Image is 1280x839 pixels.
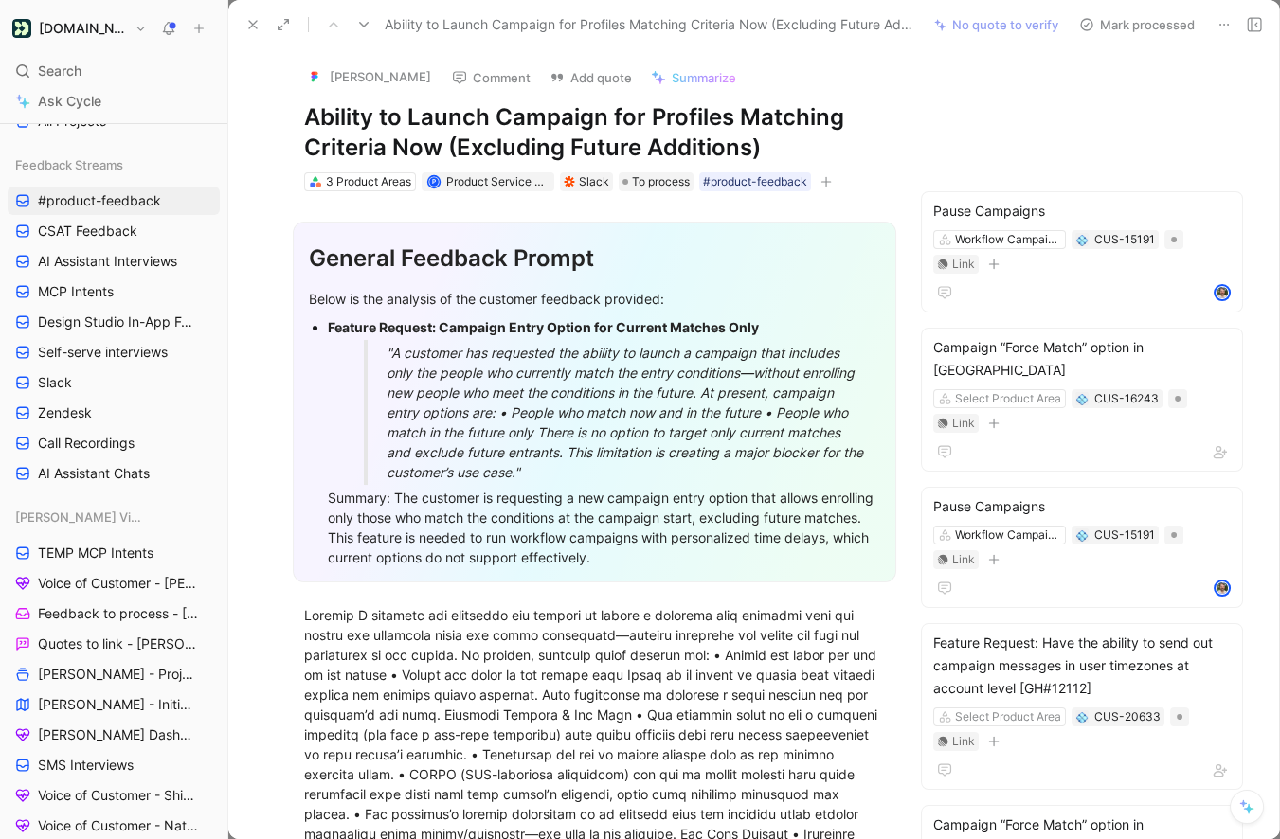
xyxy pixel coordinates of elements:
[642,64,745,91] button: Summarize
[8,277,220,306] a: MCP Intents
[1075,528,1089,542] button: 💠
[8,429,220,457] a: Call Recordings
[1216,286,1229,299] img: avatar
[1216,581,1229,595] img: avatar
[38,464,150,483] span: AI Assistant Chats
[955,707,1061,726] div: Select Product Area
[12,19,31,38] img: Customer.io
[328,488,880,567] div: Summary: The customer is requesting a new campaign entry option that allows enrolling only those ...
[38,816,199,835] span: Voice of Customer - Natural Language
[8,751,220,779] a: SMS Interviews
[955,389,1061,408] div: Select Product Area
[8,569,220,598] a: Voice of Customer - [PERSON_NAME]
[8,151,220,488] div: Feedback Streams#product-feedbackCSAT FeedbackAI Assistant InterviewsMCP IntentsDesign Studio In-...
[38,282,114,301] span: MCP Intents
[38,725,195,744] span: [PERSON_NAME] Dashboard
[38,191,161,210] span: #product-feedback
[619,172,694,191] div: To process
[8,15,152,42] button: Customer.io[DOMAIN_NAME]
[541,64,640,91] button: Add quote
[1076,394,1088,405] img: 💠
[38,434,135,453] span: Call Recordings
[955,230,1061,249] div: Workflow Campaigns
[8,87,220,116] a: Ask Cycle
[304,102,885,163] h1: Ability to Launch Campaign for Profiles Matching Criteria Now (Excluding Future Additions)
[8,690,220,719] a: [PERSON_NAME] - Initiatives
[1075,233,1089,246] button: 💠
[933,200,1231,223] div: Pause Campaigns
[1075,392,1089,405] button: 💠
[15,508,144,527] span: [PERSON_NAME] Views
[38,665,195,684] span: [PERSON_NAME] - Projects
[1071,11,1203,38] button: Mark processed
[385,13,918,36] span: Ability to Launch Campaign for Profiles Matching Criteria Now (Excluding Future Additions)
[1076,712,1088,723] img: 💠
[579,172,609,191] div: Slack
[1094,389,1159,408] div: CUS-16243
[8,599,220,628] a: Feedback to process - [PERSON_NAME]
[1094,707,1161,726] div: CUS-20633
[933,632,1231,700] div: Feature Request: Have the ability to send out campaign messages in user timezones at account leve...
[38,343,168,362] span: Self-serve interviews
[8,368,220,397] a: Slack
[328,319,759,335] strong: Feature Request: Campaign Entry Option for Current Matches Only
[38,222,137,241] span: CSAT Feedback
[428,177,439,187] div: P
[1076,530,1088,542] img: 💠
[8,247,220,276] a: AI Assistant Interviews
[8,151,220,179] div: Feedback Streams
[672,69,736,86] span: Summarize
[8,57,220,85] div: Search
[952,550,975,569] div: Link
[8,721,220,749] a: [PERSON_NAME] Dashboard
[952,732,975,751] div: Link
[8,539,220,567] a: TEMP MCP Intents
[297,62,440,91] button: logo[PERSON_NAME]
[387,343,867,482] div: "A customer has requested the ability to launch a campaign that includes only the people who curr...
[933,495,1231,518] div: Pause Campaigns
[952,255,975,274] div: Link
[8,660,220,688] a: [PERSON_NAME] - Projects
[443,64,539,91] button: Comment
[38,786,195,805] span: Voice of Customer - Shipped
[305,67,324,86] img: logo
[8,338,220,366] a: Self-serve interviews
[1094,230,1155,249] div: CUS-15191
[1076,235,1088,246] img: 💠
[8,399,220,427] a: Zendesk
[38,756,134,775] span: SMS Interviews
[8,217,220,245] a: CSAT Feedback
[8,630,220,658] a: Quotes to link - [PERSON_NAME]
[38,252,177,271] span: AI Assistant Interviews
[703,172,807,191] div: #product-feedback
[1075,710,1089,723] button: 💠
[8,308,220,336] a: Design Studio In-App Feedback
[926,11,1067,38] button: No quote to verify
[38,574,199,593] span: Voice of Customer - [PERSON_NAME]
[38,403,92,422] span: Zendesk
[309,241,880,276] div: General Feedback Prompt
[15,155,123,174] span: Feedback Streams
[446,174,579,188] span: Product Service Account
[8,503,220,531] div: [PERSON_NAME] Views
[8,187,220,215] a: #product-feedback
[933,336,1231,382] div: Campaign “Force Match” option in [GEOGRAPHIC_DATA]
[8,459,220,488] a: AI Assistant Chats
[632,172,690,191] span: To process
[38,544,153,562] span: TEMP MCP Intents
[955,526,1061,544] div: Workflow Campaigns
[38,373,72,392] span: Slack
[39,20,127,37] h1: [DOMAIN_NAME]
[38,604,200,623] span: Feedback to process - [PERSON_NAME]
[952,414,975,433] div: Link
[38,90,101,113] span: Ask Cycle
[38,60,81,82] span: Search
[38,634,197,653] span: Quotes to link - [PERSON_NAME]
[8,781,220,810] a: Voice of Customer - Shipped
[38,312,197,331] span: Design Studio In-App Feedback
[309,289,880,309] div: Below is the analysis of the customer feedback provided:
